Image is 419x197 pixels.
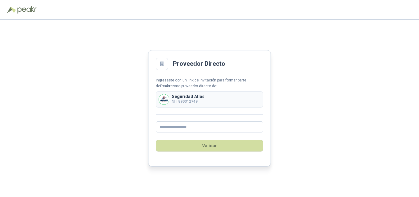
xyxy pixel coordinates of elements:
p: NIT [172,99,205,104]
button: Validar [156,140,263,152]
h2: Proveedor Directo [173,59,225,69]
b: 890312749 [178,99,198,104]
img: Peakr [17,6,37,14]
img: Company Logo [159,94,169,104]
img: Logo [7,7,16,13]
div: Ingresaste con un link de invitación para formar parte de como proveedor directo de: [156,77,263,89]
b: Peakr [160,84,171,88]
p: Seguridad Atlas [172,94,205,99]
